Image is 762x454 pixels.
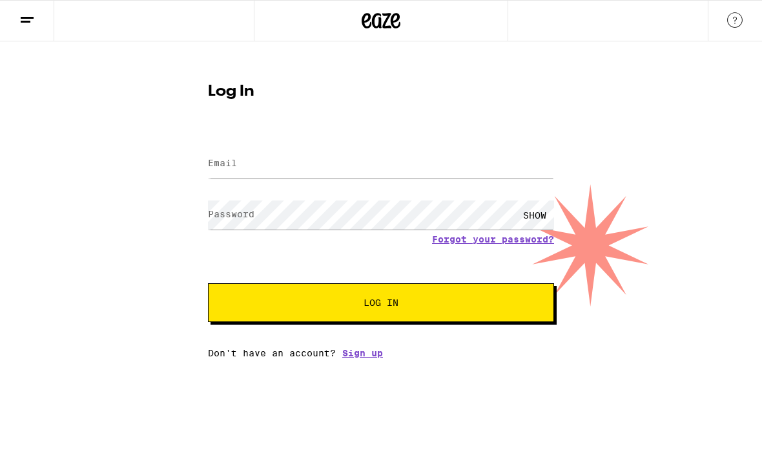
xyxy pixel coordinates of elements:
[208,149,554,178] input: Email
[342,348,383,358] a: Sign up
[432,234,554,244] a: Forgot your password?
[208,158,237,168] label: Email
[208,348,554,358] div: Don't have an account?
[515,200,554,230] div: SHOW
[208,283,554,322] button: Log In
[364,298,398,307] span: Log In
[208,209,254,219] label: Password
[208,84,554,100] h1: Log In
